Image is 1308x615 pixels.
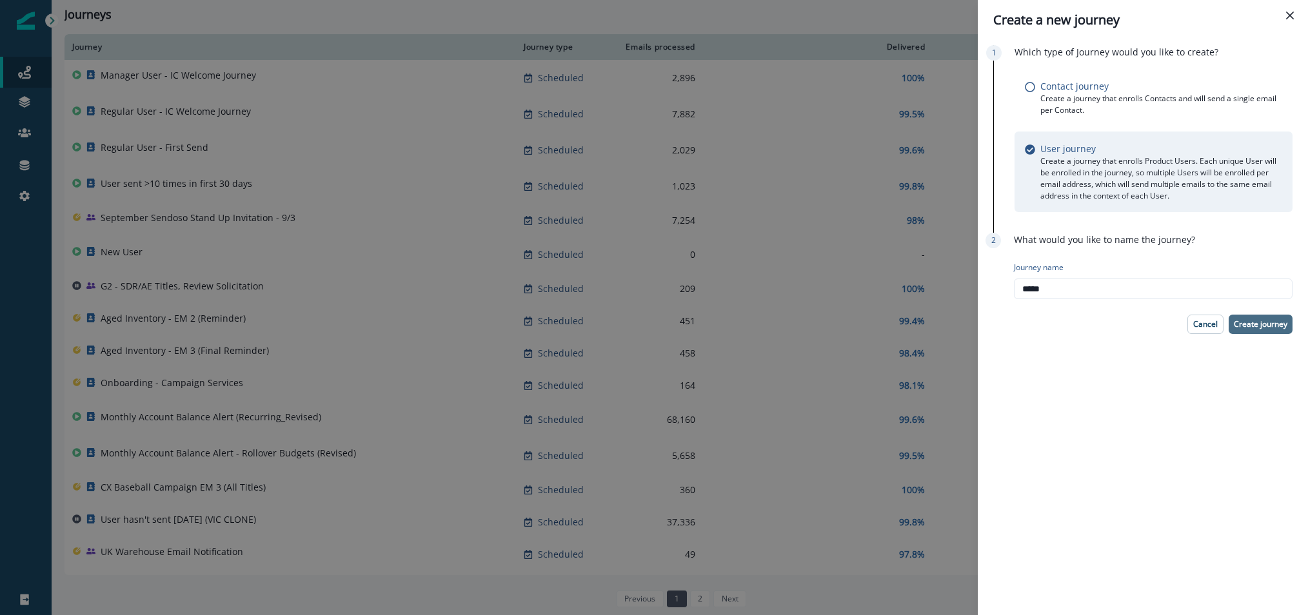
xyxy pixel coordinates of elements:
button: Create journey [1229,315,1293,334]
p: User journey [1040,142,1096,155]
p: 1 [992,47,996,59]
p: Create a journey that enrolls Contacts and will send a single email per Contact. [1040,93,1282,116]
p: Contact journey [1040,79,1109,93]
p: Which type of Journey would you like to create? [1015,45,1218,59]
p: Journey name [1014,262,1064,273]
button: Cancel [1187,315,1224,334]
p: Create journey [1234,320,1287,329]
p: Cancel [1193,320,1218,329]
div: Create a new journey [993,10,1293,30]
p: 2 [991,235,996,246]
p: Create a journey that enrolls Product Users. Each unique User will be enrolled in the journey, so... [1040,155,1282,202]
button: Close [1280,5,1300,26]
p: What would you like to name the journey? [1014,233,1195,246]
